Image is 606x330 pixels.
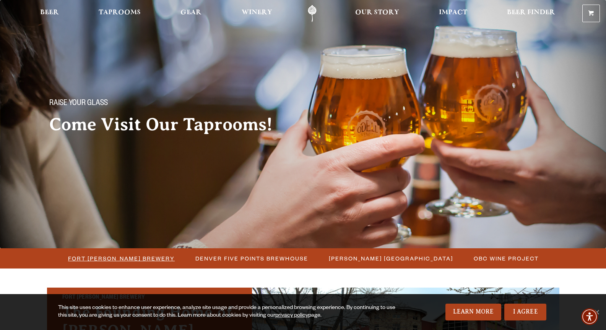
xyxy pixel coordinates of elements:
[68,253,175,264] span: Fort [PERSON_NAME] Brewery
[237,5,277,22] a: Winery
[40,10,59,16] span: Beer
[49,115,288,134] h2: Come Visit Our Taprooms!
[507,10,555,16] span: Beer Finder
[581,308,598,325] div: Accessibility Menu
[191,253,312,264] a: Denver Five Points Brewhouse
[49,99,108,109] span: Raise your glass
[275,313,308,319] a: privacy policy
[35,5,64,22] a: Beer
[180,10,201,16] span: Gear
[329,253,453,264] span: [PERSON_NAME] [GEOGRAPHIC_DATA]
[99,10,141,16] span: Taprooms
[355,10,399,16] span: Our Story
[58,304,399,320] div: This site uses cookies to enhance user experience, analyze site usage and provide a personalized ...
[434,5,472,22] a: Impact
[469,253,543,264] a: OBC Wine Project
[324,253,457,264] a: [PERSON_NAME] [GEOGRAPHIC_DATA]
[502,5,560,22] a: Beer Finder
[94,5,146,22] a: Taprooms
[63,253,179,264] a: Fort [PERSON_NAME] Brewery
[62,293,237,303] h2: Fort [PERSON_NAME] Brewery
[439,10,467,16] span: Impact
[298,5,327,22] a: Odell Home
[445,304,502,320] a: Learn More
[350,5,404,22] a: Our Story
[504,304,546,320] a: I Agree
[175,5,206,22] a: Gear
[195,253,308,264] span: Denver Five Points Brewhouse
[474,253,539,264] span: OBC Wine Project
[242,10,272,16] span: Winery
